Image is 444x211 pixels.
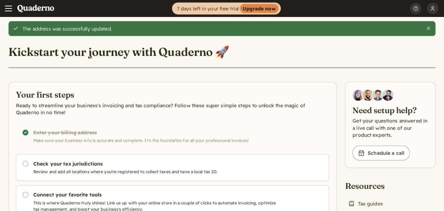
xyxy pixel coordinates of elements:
h2: Resources [345,181,399,192]
h3: Connect your favorite tools [33,191,276,198]
div: The address was successfully updated. [23,25,420,32]
p: Get your questions answered in a live call with one of our product experts. [353,117,428,139]
h2: Your first steps [16,89,329,100]
img: Jairo Fumero, Account Executive at Quaderno [362,89,374,101]
strong: Upgrade now [240,4,279,13]
p: Ready to streamline your business's invoicing and tax compliance? Follow these super simple steps... [16,102,329,116]
a: Schedule a call [353,146,410,160]
a: Check your tax jurisdictions Review and add all locations where you're registered to collect taxe... [16,154,329,181]
button: Close this alert [426,25,431,31]
a: Tax guides [345,199,386,209]
img: Javier Rubio, DevRel at Quaderno [382,89,393,101]
h1: Kickstart your journey with Quaderno 🚀 [8,45,229,59]
h2: Need setup help? [353,105,428,116]
p: Review and add all locations where you're registered to collect taxes and have a local tax ID. [33,169,276,175]
img: Diana Carrasco, Account Executive at Quaderno [353,89,364,101]
img: Ivo Oltmans, Business Developer at Quaderno [372,89,384,101]
a: 7 days left in your free trialUpgrade now [172,2,281,14]
h3: Check your tax jurisdictions [33,160,276,167]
